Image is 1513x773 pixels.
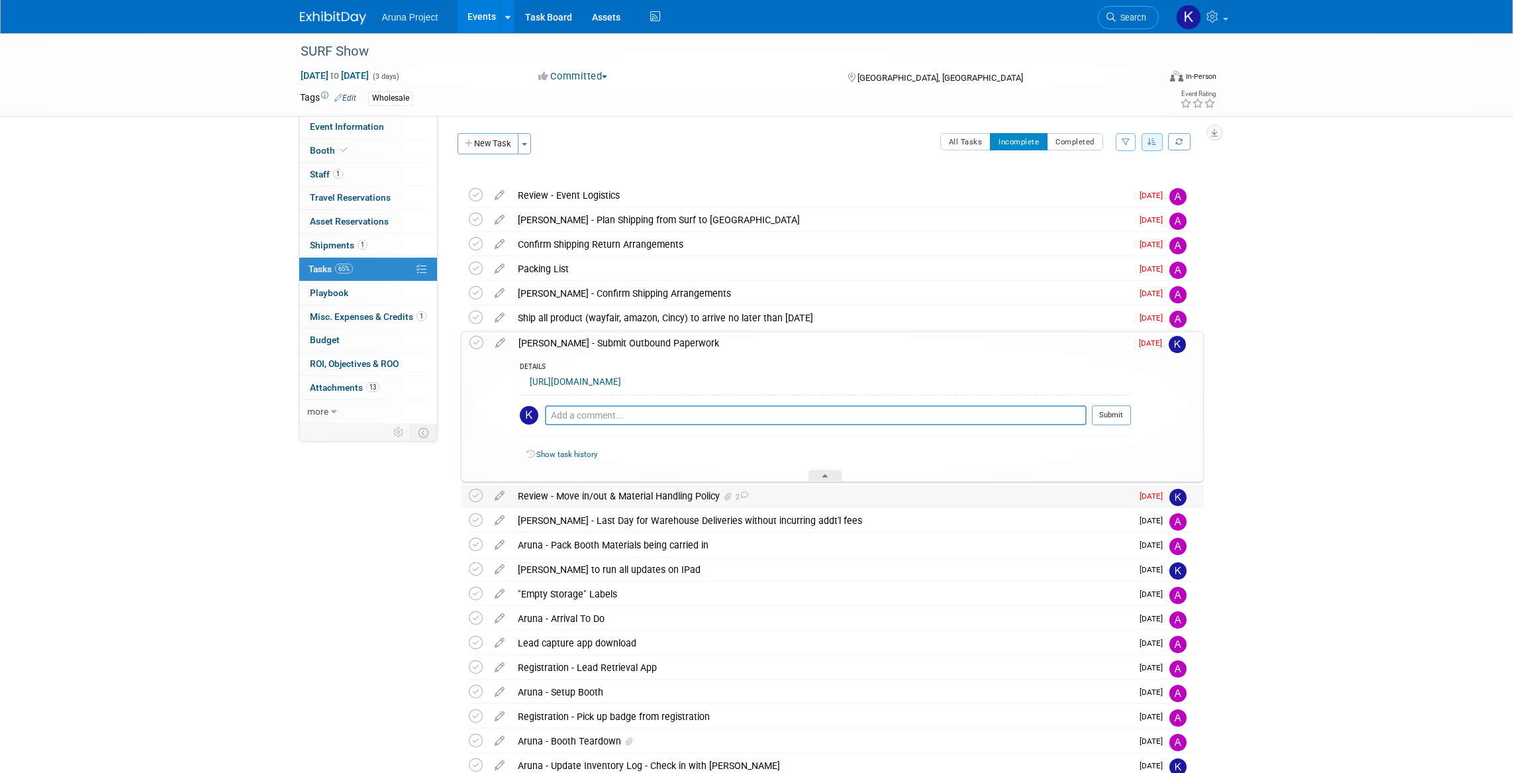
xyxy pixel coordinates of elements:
span: 65% [335,264,353,274]
a: edit [489,337,512,349]
span: Misc. Expenses & Credits [310,311,426,322]
a: Event Information [299,115,437,138]
span: Shipments [310,240,367,250]
span: Aruna Project [382,12,438,23]
span: 1 [333,169,343,179]
td: Toggle Event Tabs [410,424,437,441]
a: Staff1 [299,163,437,186]
a: Budget [299,329,437,352]
a: Show task history [536,450,597,459]
a: Refresh [1168,133,1191,150]
img: April Berg [1169,513,1187,531]
a: edit [488,613,511,625]
div: Wholesale [368,91,413,105]
a: Search [1098,6,1159,29]
span: Attachments [310,382,379,393]
a: edit [488,662,511,674]
div: Ship all product (wayfair, amazon, Cincy) to arrive no later than [DATE] [511,307,1132,329]
div: Review - Event Logistics [511,184,1132,207]
div: Confirm Shipping Return Arrangements [511,233,1132,256]
img: April Berg [1169,660,1187,678]
a: edit [488,760,511,772]
div: Aruna - Booth Teardown [511,730,1132,752]
span: Staff [310,169,343,180]
a: edit [488,588,511,600]
a: edit [488,637,511,649]
img: April Berg [1169,286,1187,303]
span: [DATE] [DATE] [300,70,369,81]
a: edit [488,312,511,324]
a: edit [488,287,511,299]
span: [DATE] [1140,191,1169,200]
div: [PERSON_NAME] - Submit Outbound Paperwork [512,332,1131,354]
a: edit [488,189,511,201]
img: April Berg [1169,587,1187,604]
span: [DATE] [1140,289,1169,298]
td: Tags [300,91,356,106]
img: Kristal Miller [1169,562,1187,580]
span: Search [1116,13,1146,23]
div: [PERSON_NAME] - Plan Shipping from Surf to [GEOGRAPHIC_DATA] [511,209,1132,231]
a: edit [488,263,511,275]
span: Booth [310,145,350,156]
span: [DATE] [1140,761,1169,770]
button: Submit [1092,405,1131,425]
a: edit [488,735,511,747]
div: Event Rating [1180,91,1216,97]
img: April Berg [1169,262,1187,279]
button: New Task [458,133,518,154]
img: April Berg [1169,709,1187,727]
div: Lead capture app download [511,632,1132,654]
span: (3 days) [371,72,399,81]
img: April Berg [1169,311,1187,328]
a: Booth [299,139,437,162]
button: Incomplete [990,133,1048,150]
span: 1 [358,240,367,250]
div: In-Person [1185,72,1216,81]
div: Packing List [511,258,1132,280]
a: Edit [334,93,356,103]
img: ExhibitDay [300,11,366,25]
span: [DATE] [1140,491,1169,501]
a: edit [488,686,511,698]
span: [DATE] [1140,240,1169,249]
span: [DATE] [1140,663,1169,672]
span: [DATE] [1139,338,1169,348]
span: to [328,70,341,81]
img: April Berg [1169,188,1187,205]
a: more [299,400,437,423]
img: April Berg [1169,611,1187,629]
img: April Berg [1169,685,1187,702]
img: Kristal Miller [1176,5,1201,30]
a: Tasks65% [299,258,437,281]
span: [DATE] [1140,712,1169,721]
span: Asset Reservations [310,216,389,227]
img: Kristal Miller [520,406,538,425]
span: more [307,406,328,417]
span: [GEOGRAPHIC_DATA], [GEOGRAPHIC_DATA] [857,73,1023,83]
span: [DATE] [1140,516,1169,525]
span: [DATE] [1140,541,1169,550]
span: [DATE] [1140,313,1169,323]
div: [PERSON_NAME] - Confirm Shipping Arrangements [511,282,1132,305]
a: edit [488,490,511,502]
img: Kristal Miller [1169,336,1186,353]
span: 13 [366,382,379,392]
div: Registration - Pick up badge from registration [511,705,1132,728]
span: [DATE] [1140,565,1169,574]
div: Aruna - Setup Booth [511,681,1132,703]
a: [URL][DOMAIN_NAME] [530,377,621,387]
a: edit [488,515,511,527]
button: Completed [1047,133,1103,150]
span: [DATE] [1140,688,1169,697]
a: ROI, Objectives & ROO [299,352,437,376]
a: edit [488,539,511,551]
span: 1 [416,311,426,321]
div: SURF Show [296,40,1139,64]
td: Personalize Event Tab Strip [387,424,411,441]
a: edit [488,564,511,576]
i: Booth reservation complete [341,146,348,154]
span: [DATE] [1140,737,1169,746]
a: Misc. Expenses & Credits1 [299,305,437,329]
img: Format-Inperson.png [1170,71,1183,81]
